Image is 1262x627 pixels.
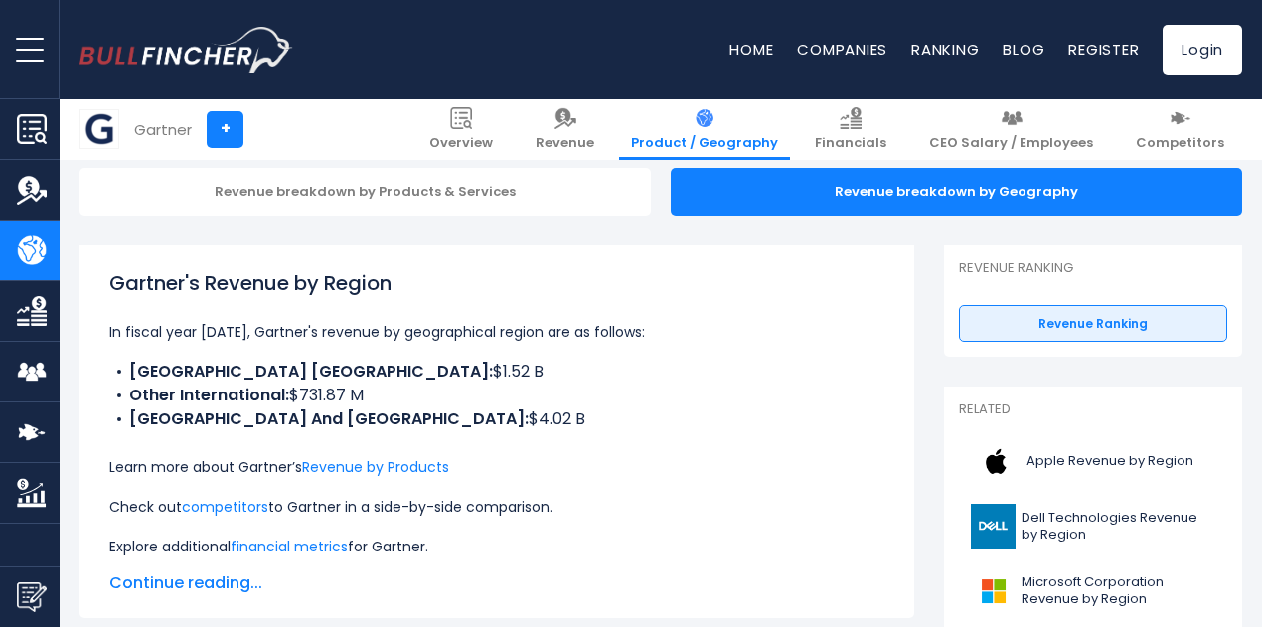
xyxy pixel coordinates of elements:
[959,499,1227,553] a: Dell Technologies Revenue by Region
[79,27,293,73] img: bullfincher logo
[1163,25,1242,75] a: Login
[109,571,884,595] span: Continue reading...
[79,27,293,73] a: Go to homepage
[129,360,493,383] b: [GEOGRAPHIC_DATA] [GEOGRAPHIC_DATA]:
[959,305,1227,343] a: Revenue Ranking
[959,563,1227,618] a: Microsoft Corporation Revenue by Region
[417,99,505,160] a: Overview
[1003,39,1044,60] a: Blog
[109,455,884,479] p: Learn more about Gartner’s
[302,457,449,477] a: Revenue by Products
[631,135,778,152] span: Product / Geography
[182,497,268,517] a: competitors
[911,39,979,60] a: Ranking
[134,118,192,141] div: Gartner
[729,39,773,60] a: Home
[80,110,118,148] img: IT logo
[797,39,887,60] a: Companies
[109,384,884,407] li: $731.87 M
[1026,453,1193,470] span: Apple Revenue by Region
[524,99,606,160] a: Revenue
[79,168,651,216] div: Revenue breakdown by Products & Services
[959,434,1227,489] a: Apple Revenue by Region
[971,504,1016,549] img: DELL logo
[1136,135,1224,152] span: Competitors
[1124,99,1236,160] a: Competitors
[1022,574,1215,608] span: Microsoft Corporation Revenue by Region
[109,407,884,431] li: $4.02 B
[959,260,1227,277] p: Revenue Ranking
[129,407,529,430] b: [GEOGRAPHIC_DATA] And [GEOGRAPHIC_DATA]:
[129,384,289,406] b: Other International:
[803,99,898,160] a: Financials
[429,135,493,152] span: Overview
[671,168,1242,216] div: Revenue breakdown by Geography
[929,135,1093,152] span: CEO Salary / Employees
[109,535,884,558] p: Explore additional for Gartner.
[971,568,1016,613] img: MSFT logo
[109,320,884,344] p: In fiscal year [DATE], Gartner's revenue by geographical region are as follows:
[207,111,243,148] a: +
[959,401,1227,418] p: Related
[1068,39,1139,60] a: Register
[536,135,594,152] span: Revenue
[109,495,884,519] p: Check out to Gartner in a side-by-side comparison.
[815,135,886,152] span: Financials
[971,439,1021,484] img: AAPL logo
[917,99,1105,160] a: CEO Salary / Employees
[109,360,884,384] li: $1.52 B
[109,268,884,298] h1: Gartner's Revenue by Region
[1022,510,1215,544] span: Dell Technologies Revenue by Region
[619,99,790,160] a: Product / Geography
[231,537,348,556] a: financial metrics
